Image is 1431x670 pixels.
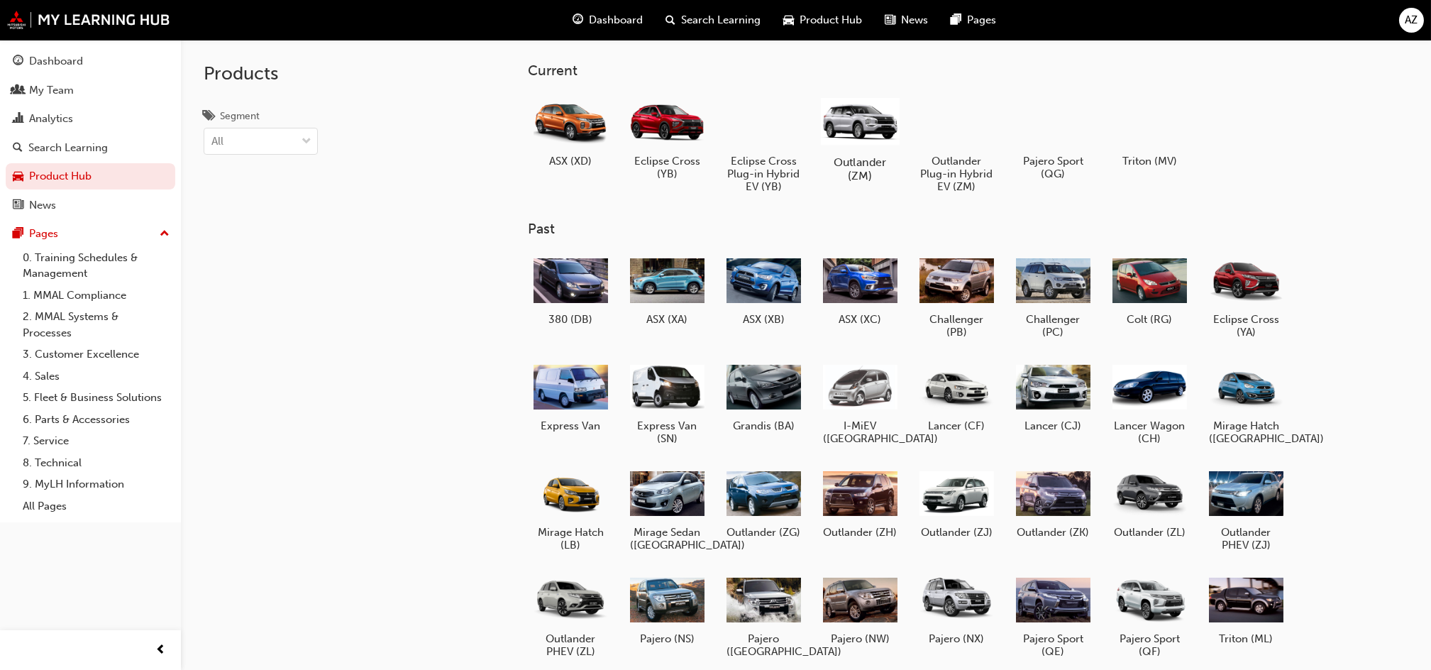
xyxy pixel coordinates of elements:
[1209,313,1283,339] h5: Eclipse Cross (YA)
[624,249,709,331] a: ASX (XA)
[573,11,584,29] span: guage-icon
[784,11,795,29] span: car-icon
[29,111,73,127] div: Analytics
[951,11,962,29] span: pages-icon
[914,356,999,438] a: Lancer (CF)
[29,226,58,242] div: Pages
[817,356,902,451] a: I-MiEV ([GEOGRAPHIC_DATA])
[630,419,705,445] h5: Express Van (SN)
[562,6,655,35] a: guage-iconDashboard
[1209,526,1283,551] h5: Outlander PHEV (ZJ)
[28,140,108,156] div: Search Learning
[874,6,940,35] a: news-iconNews
[721,90,806,198] a: Eclipse Cross Plug-in Hybrid EV (YB)
[17,344,175,366] a: 3. Customer Excellence
[13,113,23,126] span: chart-icon
[1016,526,1090,539] h5: Outlander (ZK)
[940,6,1008,35] a: pages-iconPages
[726,419,801,432] h5: Grandis (BA)
[968,12,997,28] span: Pages
[17,495,175,517] a: All Pages
[17,409,175,431] a: 6. Parts & Accessories
[1016,419,1090,432] h5: Lancer (CJ)
[726,313,801,326] h5: ASX (XB)
[1107,356,1192,451] a: Lancer Wagon (CH)
[29,82,74,99] div: My Team
[528,62,1334,79] h3: Current
[1112,313,1187,326] h5: Colt (RG)
[721,462,806,544] a: Outlander (ZG)
[1016,632,1090,658] h5: Pajero Sport (QE)
[630,155,705,180] h5: Eclipse Cross (YB)
[1112,419,1187,445] h5: Lancer Wagon (CH)
[6,48,175,75] a: Dashboard
[1405,12,1418,28] span: AZ
[17,306,175,344] a: 2. MMAL Systems & Processes
[902,12,929,28] span: News
[1107,462,1192,544] a: Outlander (ZL)
[721,356,806,438] a: Grandis (BA)
[1010,462,1095,544] a: Outlander (ZK)
[17,430,175,452] a: 7. Service
[666,11,676,29] span: search-icon
[823,632,897,645] h5: Pajero (NW)
[823,313,897,326] h5: ASX (XC)
[1203,569,1288,651] a: Triton (ML)
[919,632,994,645] h5: Pajero (NX)
[1209,419,1283,445] h5: Mirage Hatch ([GEOGRAPHIC_DATA])
[773,6,874,35] a: car-iconProduct Hub
[1112,155,1187,167] h5: Triton (MV)
[13,228,23,241] span: pages-icon
[528,90,613,172] a: ASX (XD)
[1016,155,1090,180] h5: Pajero Sport (QG)
[821,155,900,182] h5: Outlander (ZM)
[800,12,863,28] span: Product Hub
[1203,462,1288,557] a: Outlander PHEV (ZJ)
[6,221,175,247] button: Pages
[13,84,23,97] span: people-icon
[534,526,608,551] h5: Mirage Hatch (LB)
[624,356,709,451] a: Express Van (SN)
[914,569,999,651] a: Pajero (NX)
[204,111,214,123] span: tags-icon
[534,155,608,167] h5: ASX (XD)
[630,526,705,551] h5: Mirage Sedan ([GEOGRAPHIC_DATA])
[1209,632,1283,645] h5: Triton (ML)
[726,155,801,193] h5: Eclipse Cross Plug-in Hybrid EV (YB)
[17,452,175,474] a: 8. Technical
[160,225,170,243] span: up-icon
[624,90,709,185] a: Eclipse Cross (YB)
[1010,356,1095,438] a: Lancer (CJ)
[17,387,175,409] a: 5. Fleet & Business Solutions
[17,285,175,307] a: 1. MMAL Compliance
[1112,632,1187,658] h5: Pajero Sport (QF)
[823,526,897,539] h5: Outlander (ZH)
[29,53,83,70] div: Dashboard
[885,11,896,29] span: news-icon
[211,133,223,150] div: All
[1107,90,1192,172] a: Triton (MV)
[919,526,994,539] h5: Outlander (ZJ)
[29,197,56,214] div: News
[1203,249,1288,344] a: Eclipse Cross (YA)
[534,632,608,658] h5: Outlander PHEV (ZL)
[534,419,608,432] h5: Express Van
[919,419,994,432] h5: Lancer (CF)
[528,462,613,557] a: Mirage Hatch (LB)
[13,55,23,68] span: guage-icon
[1107,249,1192,331] a: Colt (RG)
[204,62,318,85] h2: Products
[817,90,902,185] a: Outlander (ZM)
[817,249,902,331] a: ASX (XC)
[17,247,175,285] a: 0. Training Schedules & Management
[528,249,613,331] a: 380 (DB)
[630,632,705,645] h5: Pajero (NS)
[528,569,613,664] a: Outlander PHEV (ZL)
[7,11,170,29] img: mmal
[17,473,175,495] a: 9. MyLH Information
[914,249,999,344] a: Challenger (PB)
[6,45,175,221] button: DashboardMy TeamAnalyticsSearch LearningProduct HubNews
[624,462,709,557] a: Mirage Sedan ([GEOGRAPHIC_DATA])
